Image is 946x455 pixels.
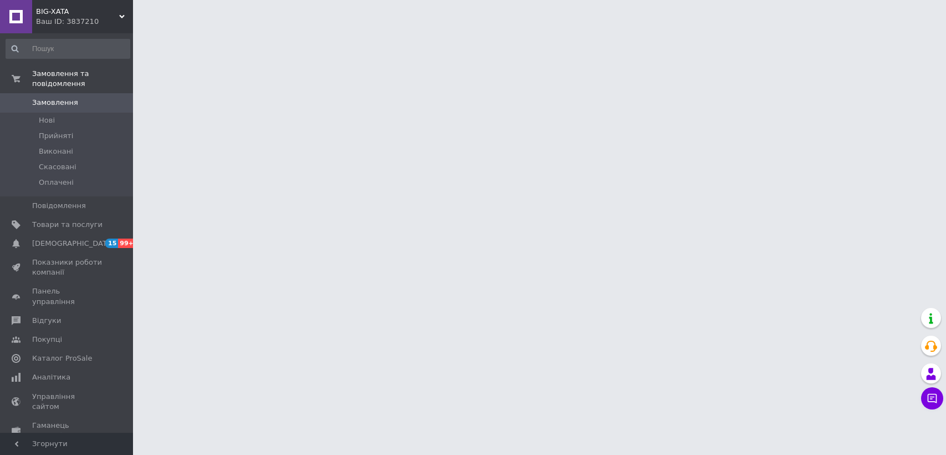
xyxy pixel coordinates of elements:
span: Панель управління [32,286,103,306]
span: 15 [105,239,118,248]
span: Повідомлення [32,201,86,211]
div: Ваш ID: 3837210 [36,17,133,27]
button: Чат з покупцем [921,387,943,410]
span: Покупці [32,335,62,345]
span: 99+ [118,239,136,248]
span: Товари та послуги [32,220,103,230]
span: Гаманець компанії [32,421,103,441]
span: Відгуки [32,316,61,326]
span: Аналітика [32,372,70,382]
span: Управління сайтом [32,392,103,412]
span: BIG-XATA [36,7,119,17]
span: Скасовані [39,162,76,172]
span: Каталог ProSale [32,353,92,363]
span: Показники роботи компанії [32,257,103,277]
span: Замовлення [32,98,78,108]
span: [DEMOGRAPHIC_DATA] [32,239,114,249]
span: Оплачені [39,178,74,188]
span: Виконані [39,146,73,156]
span: Нові [39,115,55,125]
span: Замовлення та повідомлення [32,69,133,89]
span: Прийняті [39,131,73,141]
input: Пошук [6,39,130,59]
